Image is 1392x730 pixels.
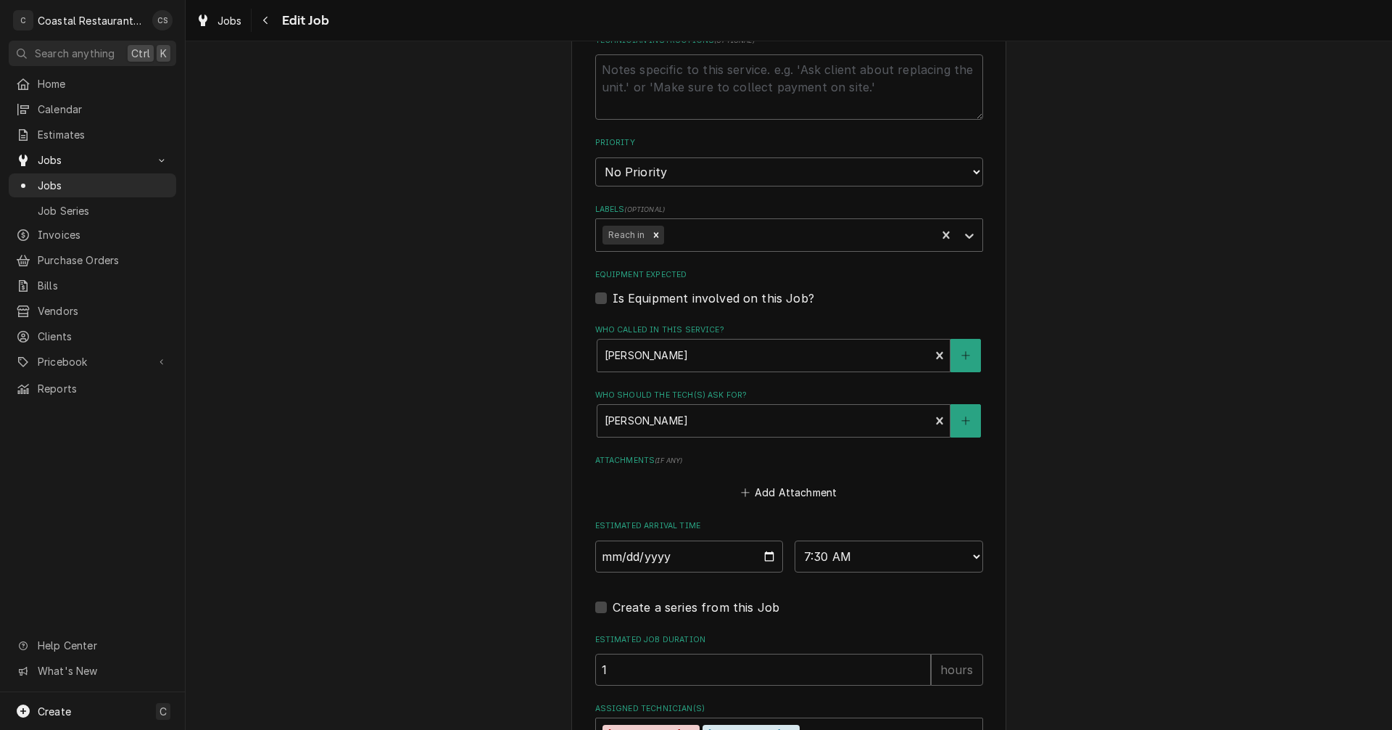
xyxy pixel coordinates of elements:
[595,269,983,281] label: Equipment Expected
[217,13,242,28] span: Jobs
[595,703,983,715] label: Assigned Technician(s)
[931,654,983,686] div: hours
[38,203,169,218] span: Job Series
[38,227,169,242] span: Invoices
[595,455,983,467] label: Attachments
[9,148,176,172] a: Go to Jobs
[595,35,983,120] div: Technician Instructions
[602,226,647,245] div: Reach in
[9,350,176,374] a: Go to Pricebook
[595,137,983,149] label: Priority
[613,290,814,307] label: Is Equipment involved on this Job?
[9,299,176,323] a: Vendors
[961,350,970,361] svg: Create New Contact
[9,324,176,348] a: Clients
[613,599,780,616] label: Create a series from this Job
[595,390,983,437] div: Who should the tech(s) ask for?
[9,659,176,683] a: Go to What's New
[595,541,784,573] input: Date
[795,541,983,573] select: Time Select
[595,634,983,646] label: Estimated Job Duration
[595,204,983,251] div: Labels
[595,520,983,572] div: Estimated Arrival Time
[595,634,983,686] div: Estimated Job Duration
[38,76,169,91] span: Home
[9,223,176,247] a: Invoices
[595,324,983,336] label: Who called in this service?
[38,253,169,268] span: Purchase Orders
[950,339,981,372] button: Create New Contact
[38,102,169,117] span: Calendar
[38,354,147,369] span: Pricebook
[595,455,983,503] div: Attachments
[9,274,176,298] a: Bills
[190,9,248,33] a: Jobs
[9,248,176,272] a: Purchase Orders
[38,152,147,168] span: Jobs
[950,404,981,438] button: Create New Contact
[38,705,71,718] span: Create
[714,36,755,44] span: ( optional )
[254,9,278,32] button: Navigate back
[13,10,33,30] div: C
[9,97,176,121] a: Calendar
[38,663,167,678] span: What's New
[648,226,664,245] div: Remove Reach in
[9,377,176,401] a: Reports
[159,704,167,719] span: C
[152,10,173,30] div: Chris Sockriter's Avatar
[278,11,329,30] span: Edit Job
[9,199,176,223] a: Job Series
[595,520,983,532] label: Estimated Arrival Time
[38,178,169,193] span: Jobs
[38,278,169,293] span: Bills
[38,303,169,319] span: Vendors
[961,416,970,426] svg: Create New Contact
[9,123,176,147] a: Estimates
[160,46,167,61] span: K
[38,13,144,28] div: Coastal Restaurant Repair
[595,137,983,186] div: Priority
[9,41,176,66] button: Search anythingCtrlK
[38,638,167,653] span: Help Center
[38,127,169,142] span: Estimates
[152,10,173,30] div: CS
[595,204,983,216] label: Labels
[35,46,115,61] span: Search anything
[595,324,983,372] div: Who called in this service?
[655,456,682,464] span: ( if any )
[9,633,176,657] a: Go to Help Center
[624,205,665,213] span: ( optional )
[738,483,840,503] button: Add Attachment
[595,390,983,401] label: Who should the tech(s) ask for?
[38,329,169,344] span: Clients
[9,72,176,96] a: Home
[9,173,176,197] a: Jobs
[131,46,150,61] span: Ctrl
[38,381,169,396] span: Reports
[595,269,983,306] div: Equipment Expected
